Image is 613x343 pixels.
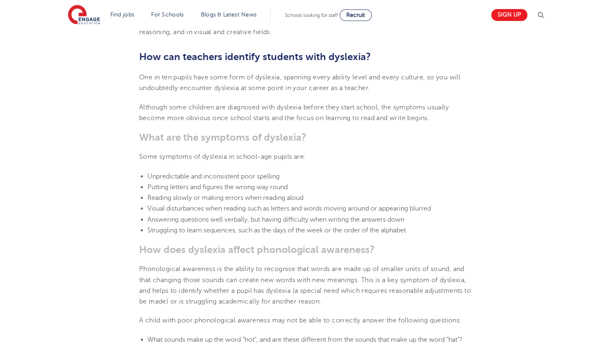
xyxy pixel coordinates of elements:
span: Struggling to learn sequences, such as the days of the week or the order of the alphabet [147,226,406,234]
a: Sign up [491,9,527,21]
span: Some symptoms of dyslexia in school-age pupils are: [139,153,306,160]
span: Answering questions well verbally, but having difficulty when writing the answers down [147,216,404,223]
span: Reading slowly or making errors when reading aloud [147,194,303,201]
span: A child with poor phonological awareness may not be able to correctly answer the following questi... [139,316,461,324]
span: Unpredictable and inconsistent poor spelling [147,172,280,180]
span: Although some children are diagnosed with dyslexia before they start school, the symptoms usually... [139,104,449,122]
span: Phonological awareness is the ability to recognise that words are made up of smaller units of sou... [139,265,471,305]
span: Visual disturbances when reading such as letters and words moving around or appearing blurred [147,204,431,212]
span: . They may also have problems in other areas, such as reading maps, or organisational skills. How... [139,7,463,36]
a: Find jobs [110,12,135,18]
span: Putting letters and figures the wrong way round [147,183,288,190]
a: For Schools [151,12,184,18]
span: One in ten pupils have some form of dyslexia, spanning every ability level and every culture, so ... [139,74,460,92]
b: How can teachers identify students with dyslexia? [139,51,371,63]
b: What are the symptoms of dyslexia? [139,132,306,143]
span: What sounds make up the word “hot”, and are these different from the sounds that make up the word... [147,336,463,343]
a: Blogs & Latest News [201,12,257,18]
span: Recruit [346,12,365,18]
span: Schools looking for staff [285,12,338,18]
a: Recruit [340,9,372,21]
b: How does dyslexia affect phonological awareness? [139,243,375,255]
img: Engage Education [68,5,100,25]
